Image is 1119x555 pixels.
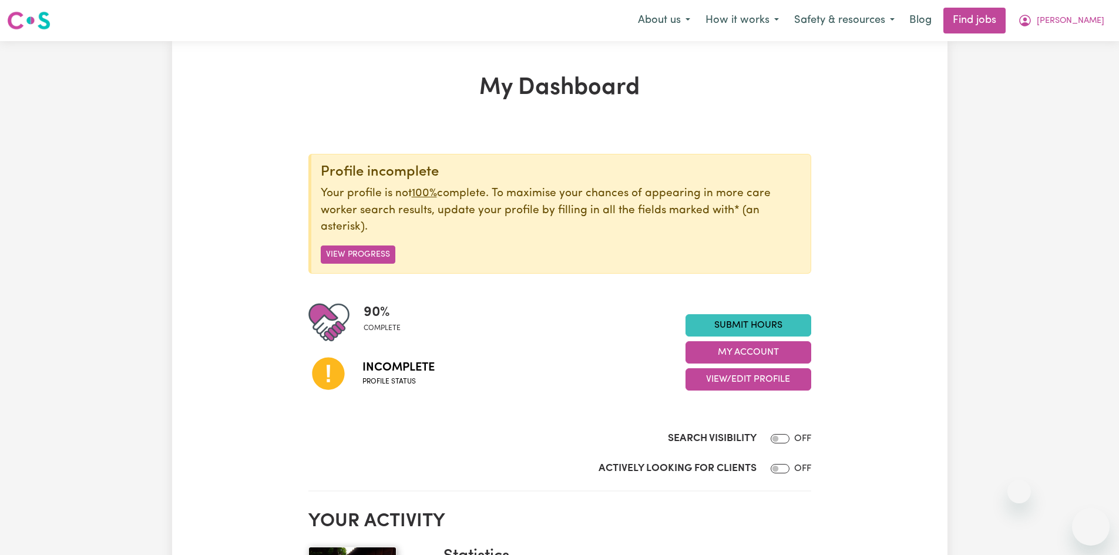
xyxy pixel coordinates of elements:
h2: Your activity [308,510,811,533]
a: Careseekers logo [7,7,51,34]
span: complete [364,323,401,334]
span: Incomplete [362,359,435,376]
label: Search Visibility [668,431,757,446]
iframe: 開啟傳訊視窗按鈕 [1072,508,1110,546]
span: OFF [794,434,811,443]
h1: My Dashboard [308,74,811,102]
span: Profile status [362,376,435,387]
button: View/Edit Profile [685,368,811,391]
a: Blog [902,8,939,33]
a: Find jobs [943,8,1006,33]
u: 100% [412,188,437,199]
button: View Progress [321,245,395,264]
a: Submit Hours [685,314,811,337]
iframe: 關閉訊息 [1007,480,1031,503]
button: How it works [698,8,787,33]
div: Profile completeness: 90% [364,302,410,343]
label: Actively Looking for Clients [599,461,757,476]
button: My Account [1010,8,1112,33]
span: [PERSON_NAME] [1037,15,1104,28]
button: About us [630,8,698,33]
p: Your profile is not complete. To maximise your chances of appearing in more care worker search re... [321,186,801,236]
button: My Account [685,341,811,364]
img: Careseekers logo [7,10,51,31]
div: Profile incomplete [321,164,801,181]
span: 90 % [364,302,401,323]
span: OFF [794,464,811,473]
button: Safety & resources [787,8,902,33]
